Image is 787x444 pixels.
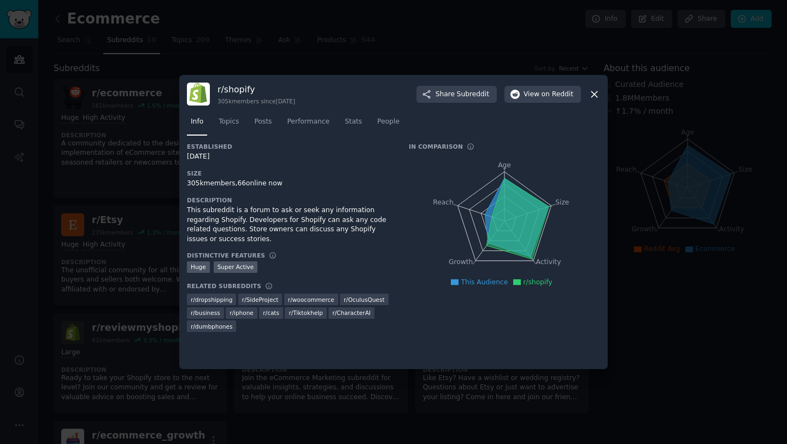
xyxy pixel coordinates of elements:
[373,113,403,136] a: People
[289,309,322,317] span: r/ Tiktokhelp
[250,113,275,136] a: Posts
[436,90,489,100] span: Share
[449,259,473,266] tspan: Growth
[230,309,254,317] span: r/ iphone
[187,83,210,106] img: shopify
[345,117,362,127] span: Stats
[498,161,511,169] tspan: Age
[457,90,489,100] span: Subreddit
[344,296,385,303] span: r/ OculusQuest
[215,113,243,136] a: Topics
[332,309,371,317] span: r/ CharacterAI
[504,86,581,103] button: Viewon Reddit
[218,84,295,95] h3: r/ shopify
[433,198,454,206] tspan: Reach
[341,113,366,136] a: Stats
[416,86,497,103] button: ShareSubreddit
[218,97,295,105] div: 305k members since [DATE]
[191,309,220,317] span: r/ business
[263,309,279,317] span: r/ cats
[409,143,463,150] h3: In Comparison
[461,278,508,286] span: This Audience
[187,143,393,150] h3: Established
[214,261,258,273] div: Super Active
[542,90,573,100] span: on Reddit
[187,152,393,162] div: [DATE]
[523,278,552,286] span: r/shopify
[187,206,393,244] div: This subreddit is a forum to ask or seek any information regarding Shopify. Developers for Shopif...
[187,170,393,177] h3: Size
[191,117,203,127] span: Info
[254,117,272,127] span: Posts
[187,179,393,189] div: 305k members, 66 online now
[187,252,265,259] h3: Distinctive Features
[287,117,330,127] span: Performance
[288,296,334,303] span: r/ woocommerce
[187,261,210,273] div: Huge
[187,113,207,136] a: Info
[191,323,232,330] span: r/ dumbphones
[555,198,569,206] tspan: Size
[187,282,261,290] h3: Related Subreddits
[219,117,239,127] span: Topics
[191,296,232,303] span: r/ dropshipping
[187,196,393,204] h3: Description
[536,259,561,266] tspan: Activity
[283,113,333,136] a: Performance
[242,296,279,303] span: r/ SideProject
[377,117,400,127] span: People
[524,90,573,100] span: View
